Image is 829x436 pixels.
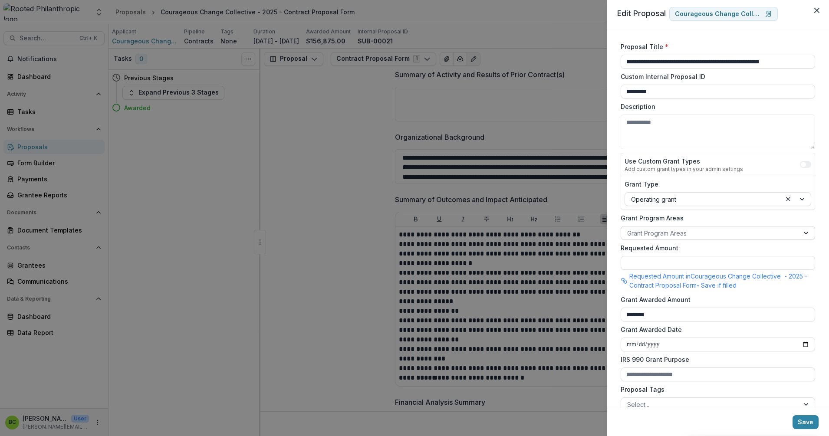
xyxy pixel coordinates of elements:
label: Description [621,102,810,111]
label: Custom Internal Proposal ID [621,72,810,81]
label: Grant Type [625,180,806,189]
label: Proposal Tags [621,385,810,394]
label: Requested Amount [621,243,810,252]
div: Add custom grant types in your admin settings [625,166,743,172]
label: Use Custom Grant Types [625,157,743,166]
label: Grant Awarded Amount [621,295,810,304]
div: Clear selected options [783,194,793,204]
button: Close [810,3,824,17]
p: Courageous Change Collective [675,10,762,18]
button: Save [793,415,819,429]
label: IRS 990 Grant Purpose [621,355,810,364]
p: Requested Amount in Courageous Change Collective - 2025 - Contract Proposal Form - Save if filled [629,272,815,290]
label: Proposal Title [621,42,810,51]
label: Grant Program Areas [621,213,810,223]
span: Edit Proposal [617,9,666,18]
a: Courageous Change Collective [669,7,778,21]
label: Grant Awarded Date [621,325,810,334]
